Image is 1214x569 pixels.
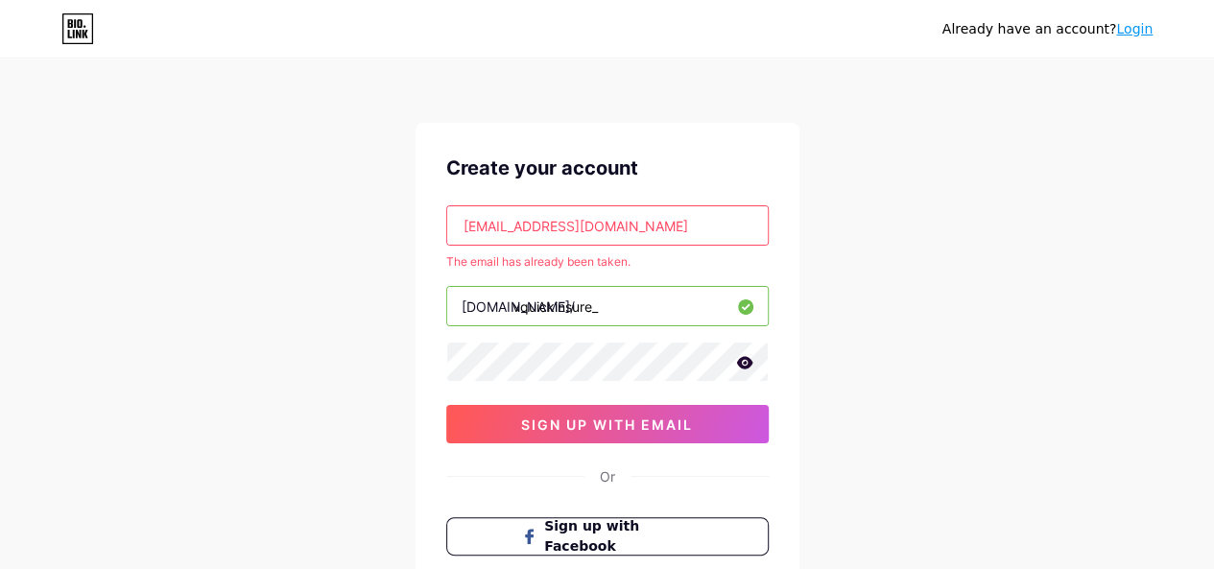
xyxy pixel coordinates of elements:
[521,416,693,433] span: sign up with email
[446,154,769,182] div: Create your account
[446,405,769,443] button: sign up with email
[544,516,693,557] span: Sign up with Facebook
[447,206,768,245] input: Email
[446,253,769,271] div: The email has already been taken.
[600,466,615,486] div: Or
[1116,21,1153,36] a: Login
[447,287,768,325] input: username
[462,296,575,317] div: [DOMAIN_NAME]/
[942,19,1153,39] div: Already have an account?
[446,517,769,556] button: Sign up with Facebook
